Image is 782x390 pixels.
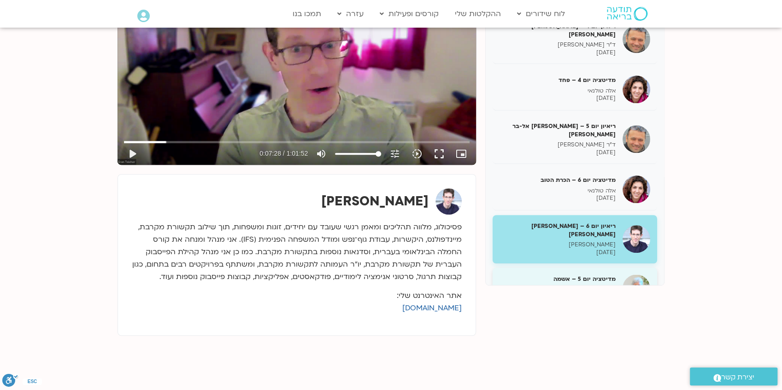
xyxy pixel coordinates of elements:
[500,41,616,49] p: ד"ר [PERSON_NAME]
[500,76,616,84] h5: מדיטציה יום 4 – פחד
[288,5,326,23] a: תמכו בנו
[500,87,616,95] p: אלה טולנאי
[623,225,650,253] img: ריאיון יום 6 – אסף סטי אל-בר וערן טייכר
[435,188,462,215] img: ערן טייכר
[333,5,368,23] a: עזרה
[402,303,462,313] a: [DOMAIN_NAME]
[450,5,506,23] a: ההקלטות שלי
[721,371,754,384] span: יצירת קשר
[623,125,650,153] img: ריאיון יום 5 – אסף סטי אל-בר ודנה ברגר
[132,221,462,283] p: פסיכולוג, מלווה תהליכים ומאמן רגשי שעובד עם יחידים, זוגות ומשפחות, תוך שילוב תקשורת מקרבת, מיינדפ...
[500,141,616,149] p: ד"ר [PERSON_NAME]
[500,22,616,39] h5: ריאיון יום 4 – [PERSON_NAME] [PERSON_NAME]
[500,149,616,157] p: [DATE]
[375,5,443,23] a: קורסים ופעילות
[512,5,570,23] a: לוח שידורים
[690,367,777,385] a: יצירת קשר
[500,241,616,249] p: [PERSON_NAME]
[500,49,616,57] p: [DATE]
[500,122,616,139] h5: ריאיון יום 5 – [PERSON_NAME] אל-בר [PERSON_NAME]
[623,274,650,302] img: מדיטציה יום 5 – אשמה
[500,176,616,184] h5: מדיטציה יום 6 – הכרת הטוב
[132,290,462,314] p: אתר האינטרנט שלי:
[623,76,650,103] img: מדיטציה יום 4 – פחד
[500,194,616,202] p: [DATE]
[321,192,429,210] strong: [PERSON_NAME]
[500,187,616,195] p: אלה טולנאי
[500,249,616,256] p: [DATE]
[500,222,616,239] h5: ריאיון יום 6 – [PERSON_NAME] [PERSON_NAME]
[500,94,616,102] p: [DATE]
[607,7,647,21] img: תודעה בריאה
[623,175,650,203] img: מדיטציה יום 6 – הכרת הטוב
[623,25,650,53] img: ריאיון יום 4 – אסף סטי אל-בר ודניאלה ספקטור
[500,275,616,283] h5: מדיטציה יום 5 – אשמה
